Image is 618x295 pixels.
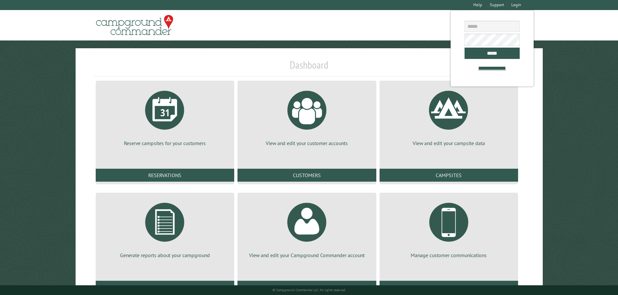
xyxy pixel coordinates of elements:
[273,288,346,292] small: © Campground Commander LLC. All rights reserved.
[245,86,368,147] a: View and edit your customer accounts
[380,169,518,182] a: Campsites
[380,281,518,294] a: Communications
[96,169,234,182] a: Reservations
[103,86,226,147] a: Reserve campsites for your customers
[96,281,234,294] a: Reports
[103,198,226,259] a: Generate reports about your campground
[237,169,376,182] a: Customers
[245,140,368,147] p: View and edit your customer accounts
[387,86,510,147] a: View and edit your campsite data
[94,13,175,38] img: Campground Commander
[237,281,376,294] a: Account
[103,252,226,259] p: Generate reports about your campground
[245,198,368,259] a: View and edit your Campground Commander account
[94,59,524,76] h1: Dashboard
[103,140,226,147] p: Reserve campsites for your customers
[245,252,368,259] p: View and edit your Campground Commander account
[387,252,510,259] p: Manage customer communications
[387,198,510,259] a: Manage customer communications
[387,140,510,147] p: View and edit your campsite data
